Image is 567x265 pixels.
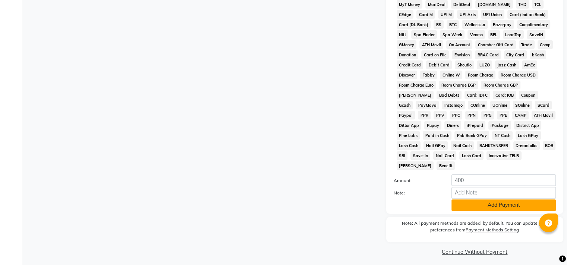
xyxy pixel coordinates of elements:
span: Coupon [519,91,538,99]
span: Debit Card [426,60,452,69]
span: BFL [488,30,500,39]
input: Amount [451,174,556,186]
span: SCard [535,101,552,109]
span: Venmo [467,30,485,39]
span: PPE [497,111,509,119]
span: Save-In [410,151,430,160]
span: Tabby [420,71,437,79]
span: UPI Axis [457,10,478,19]
span: Chamber Gift Card [475,40,516,49]
span: Rupay [424,121,441,130]
span: On Account [446,40,472,49]
span: Card: IOB [493,91,516,99]
span: CEdge [397,10,414,19]
span: Room Charge Euro [397,81,436,89]
span: Lash GPay [516,131,541,140]
span: Shoutlo [455,60,474,69]
span: LoanTap [503,30,524,39]
span: Benefit [437,161,455,170]
span: PPC [450,111,462,119]
label: Note: [388,190,446,196]
label: Payment Methods Setting [466,227,519,233]
span: Spa Week [440,30,464,39]
span: iPackage [488,121,511,130]
span: Discover [397,71,418,79]
span: Nift [397,30,409,39]
input: Add Note [451,187,556,199]
span: bKash [530,50,546,59]
span: iPrepaid [464,121,485,130]
span: Complimentary [517,20,551,29]
span: Card (Indian Bank) [507,10,548,19]
span: UPI M [438,10,454,19]
span: Innovative TELR [486,151,522,160]
label: Amount: [388,177,446,184]
span: BOB [543,141,556,150]
span: Paypal [397,111,415,119]
span: Card M [416,10,435,19]
span: Bad Debts [437,91,462,99]
label: Note: All payment methods are added, by default. You can update your preferences from [394,220,556,236]
span: Jazz Cash [495,60,519,69]
span: GMoney [397,40,417,49]
span: UPI Union [481,10,504,19]
span: BANKTANSFER [477,141,510,150]
span: Envision [452,50,472,59]
span: BTC [447,20,459,29]
span: NT Cash [492,131,513,140]
span: Comp [538,40,553,49]
span: Instamojo [442,101,465,109]
span: Dreamfolks [513,141,540,150]
span: PPR [418,111,431,119]
span: SaveIN [527,30,545,39]
span: Donation [397,50,419,59]
span: Wellnessta [462,20,488,29]
span: RS [434,20,444,29]
span: LUZO [477,60,492,69]
span: SBI [397,151,408,160]
span: Nail GPay [423,141,448,150]
span: PayMaya [416,101,439,109]
span: Card: IDFC [464,91,490,99]
span: ATH Movil [419,40,443,49]
span: Online W [440,71,462,79]
span: Gcash [397,101,413,109]
span: District App [514,121,542,130]
span: Paid in Cash [423,131,451,140]
span: Lash Card [459,151,483,160]
button: Add Payment [451,199,556,211]
span: [PERSON_NAME] [397,161,434,170]
span: Razorpay [491,20,514,29]
span: City Card [504,50,527,59]
span: Card (DL Bank) [397,20,431,29]
span: Pnb Bank GPay [454,131,489,140]
span: Room Charge [465,71,495,79]
span: PPG [481,111,494,119]
span: Lash Cash [397,141,421,150]
span: CAMP [512,111,529,119]
span: Nail Card [433,151,456,160]
span: Room Charge USD [498,71,538,79]
span: Nail Cash [451,141,474,150]
span: PPV [434,111,447,119]
span: Pine Labs [397,131,420,140]
span: Spa Finder [411,30,437,39]
span: Card on File [421,50,449,59]
span: [PERSON_NAME] [397,91,434,99]
span: Credit Card [397,60,423,69]
span: Room Charge EGP [439,81,478,89]
span: Trade [519,40,535,49]
span: Dittor App [397,121,422,130]
span: PPN [465,111,478,119]
span: ATH Movil [532,111,555,119]
a: Continue Without Payment [388,248,562,256]
span: BRAC Card [475,50,501,59]
span: Diners [444,121,461,130]
span: UOnline [490,101,510,109]
span: AmEx [522,60,538,69]
span: Room Charge GBP [481,81,520,89]
span: SOnline [513,101,532,109]
span: COnline [468,101,487,109]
